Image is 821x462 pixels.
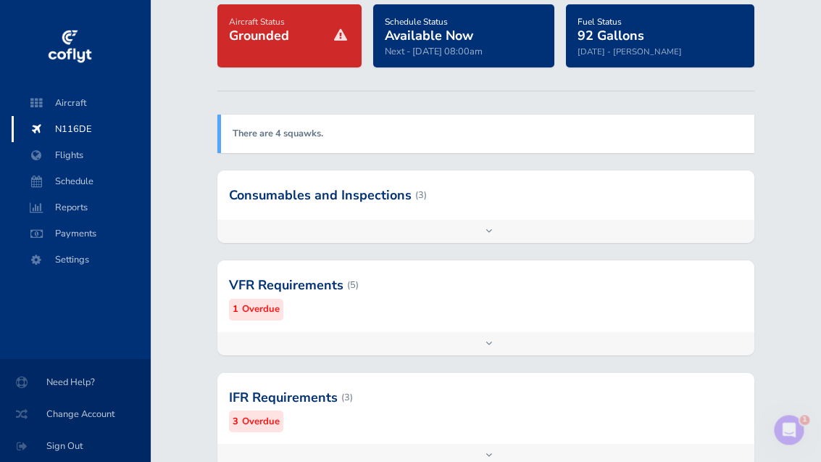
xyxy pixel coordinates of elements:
span: Flights [26,142,136,168]
span: Change Account [17,401,133,427]
span: 92 Gallons [578,27,644,44]
span: N116DE [26,116,136,142]
span: Available Now [385,27,473,44]
span: Aircraft [26,90,136,116]
img: coflyt logo [46,25,93,69]
a: Schedule StatusAvailable Now [385,12,473,45]
small: [DATE] - [PERSON_NAME] [578,46,682,57]
span: Settings [26,247,136,273]
span: Schedule Status [385,16,448,28]
span: Payments [26,220,136,247]
span: Aircraft Status [229,16,285,28]
a: There are 4 squawks. [233,127,323,140]
small: Overdue [242,414,280,429]
span: 1 [801,413,813,424]
iframe: Intercom live chat [772,413,807,447]
span: Need Help? [17,369,133,395]
span: Reports [26,194,136,220]
span: Fuel Status [578,16,622,28]
span: Sign Out [17,433,133,459]
span: Grounded [229,27,289,44]
small: Overdue [242,302,280,317]
span: Next - [DATE] 08:00am [385,45,483,58]
span: Schedule [26,168,136,194]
